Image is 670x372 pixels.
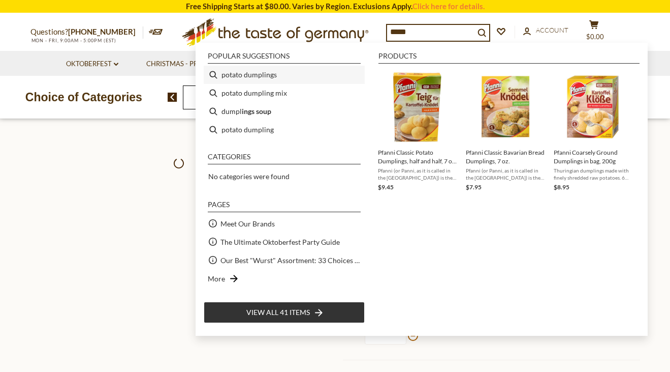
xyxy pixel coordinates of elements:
span: Pfanni Coarsely Ground Dumplings in bag, 200g [554,148,633,165]
span: Account [536,26,568,34]
li: Products [378,52,640,64]
span: Thuringian dumplings made with finely shredded raw potatoes. 6 dumplings in easy to use cooking b... [554,167,633,181]
a: Pfanni Classic Bavarian Bread DumplingsPfanni Classic Bavarian Bread Dumplings, 7 oz.Pfanni (or P... [466,70,546,192]
li: Pfanni Coarsely Ground Dumplings in bag, 200g [550,66,637,196]
a: Oktoberfest [66,59,118,70]
a: Click here for details. [412,2,485,11]
li: Our Best "Wurst" Assortment: 33 Choices For The Grillabend [204,251,365,269]
span: Pfanni (or Panni, as it is called in the [GEOGRAPHIC_DATA]) is the leading brand of potato and br... [378,167,458,181]
a: [PHONE_NUMBER] [68,27,136,36]
li: dumplings soup [204,102,365,121]
span: Pfanni Classic Potato Dumplings, half and half, 7 oz, 9 pc [378,148,458,165]
li: potato dumpling mix [204,84,365,102]
span: View all 41 items [246,307,310,318]
button: $0.00 [579,20,610,45]
li: View all 41 items [204,302,365,323]
a: The Ultimate Oktoberfest Party Guide [220,236,340,248]
span: Pfanni (or Panni, as it is called in the [GEOGRAPHIC_DATA]) is the leading brand of potato and br... [466,167,546,181]
li: Popular suggestions [208,52,361,64]
a: Our Best "Wurst" Assortment: 33 Choices For The Grillabend [220,254,361,266]
li: potato dumplings [204,66,365,84]
li: The Ultimate Oktoberfest Party Guide [204,233,365,251]
li: More [204,269,365,288]
a: Pfanni Classic Potato Dumplings, half and half, 7 oz, 9 pcPfanni (or Panni, as it is called in th... [378,70,458,192]
span: Pfanni Classic Bavarian Bread Dumplings, 7 oz. [466,148,546,165]
li: Pages [208,201,361,212]
span: $9.45 [378,183,394,191]
li: Pfanni Classic Potato Dumplings, half and half, 7 oz, 9 pc [374,66,462,196]
li: Categories [208,153,361,164]
b: ings soup [242,105,271,117]
span: $7.95 [466,183,482,191]
li: Meet Our Brands [204,214,365,233]
li: Pfanni Classic Bavarian Bread Dumplings, 7 oz. [462,66,550,196]
a: Christmas - PRE-ORDER [146,59,233,70]
a: Account [523,25,568,36]
li: potato dumpling [204,121,365,139]
img: previous arrow [168,93,177,102]
p: Questions? [30,25,143,39]
span: $0.00 [586,33,604,41]
a: Meet Our Brands [220,218,275,230]
span: No categories were found [208,172,290,181]
img: Pfanni Classic Bavarian Bread Dumplings [469,70,543,144]
div: Instant Search Results [196,43,648,336]
span: $8.95 [554,183,569,191]
a: Pfanni Coarsely Ground DumplingsPfanni Coarsely Ground Dumplings in bag, 200gThuringian dumplings... [554,70,633,192]
img: Pfanni Coarsely Ground Dumplings [557,70,630,144]
span: MON - FRI, 9:00AM - 5:00PM (EST) [30,38,117,43]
